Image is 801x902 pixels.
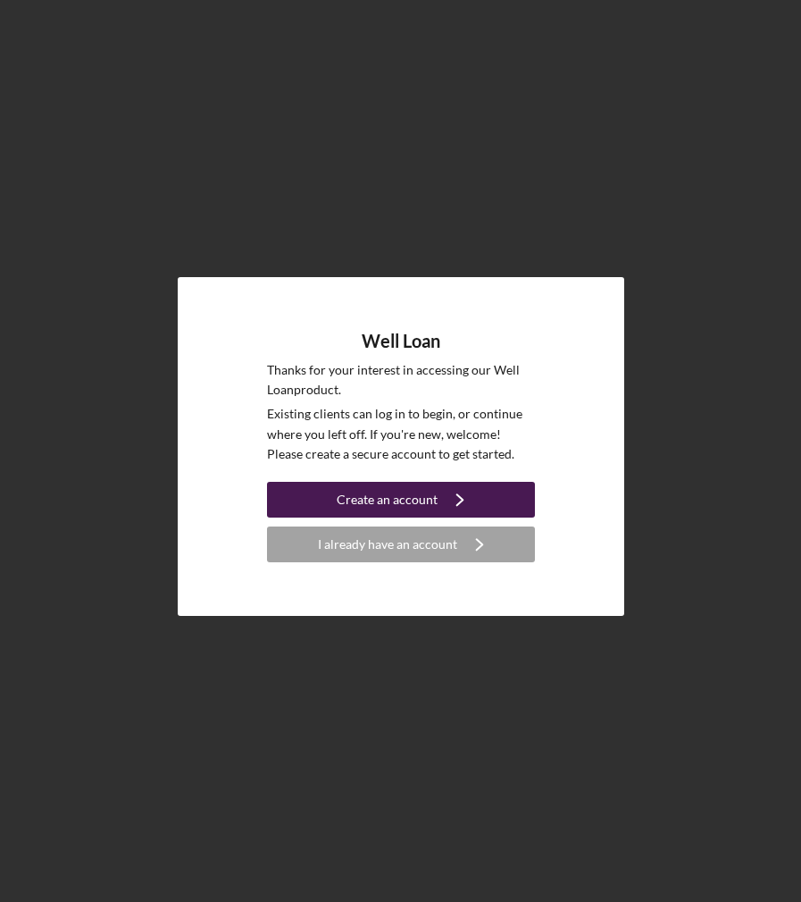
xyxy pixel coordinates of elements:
[267,482,535,518] button: Create an account
[267,404,535,464] p: Existing clients can log in to begin, or continue where you left off. If you're new, welcome! Ple...
[318,527,457,562] div: I already have an account
[337,482,438,518] div: Create an account
[267,482,535,522] a: Create an account
[267,360,535,400] p: Thanks for your interest in accessing our Well Loan product.
[362,331,440,351] h4: Well Loan
[267,527,535,562] button: I already have an account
